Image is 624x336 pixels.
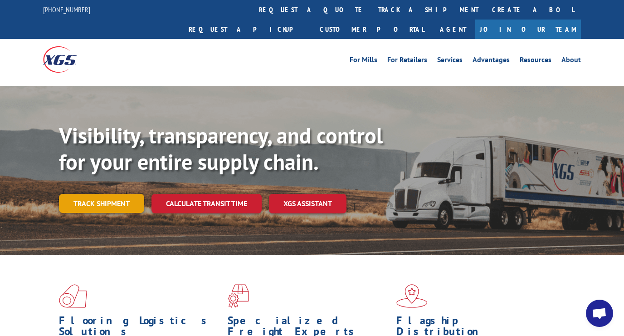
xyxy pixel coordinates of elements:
a: Advantages [473,56,510,66]
a: Request a pickup [182,20,313,39]
a: Resources [520,56,551,66]
a: Calculate transit time [151,194,262,213]
img: xgs-icon-focused-on-flooring-red [228,284,249,308]
a: About [561,56,581,66]
a: Join Our Team [475,20,581,39]
a: Customer Portal [313,20,431,39]
a: XGS ASSISTANT [269,194,346,213]
a: Open chat [586,300,613,327]
a: [PHONE_NUMBER] [43,5,90,14]
a: For Retailers [387,56,427,66]
img: xgs-icon-total-supply-chain-intelligence-red [59,284,87,308]
b: Visibility, transparency, and control for your entire supply chain. [59,121,383,176]
a: For Mills [350,56,377,66]
a: Agent [431,20,475,39]
a: Services [437,56,463,66]
img: xgs-icon-flagship-distribution-model-red [396,284,428,308]
a: Track shipment [59,194,144,213]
